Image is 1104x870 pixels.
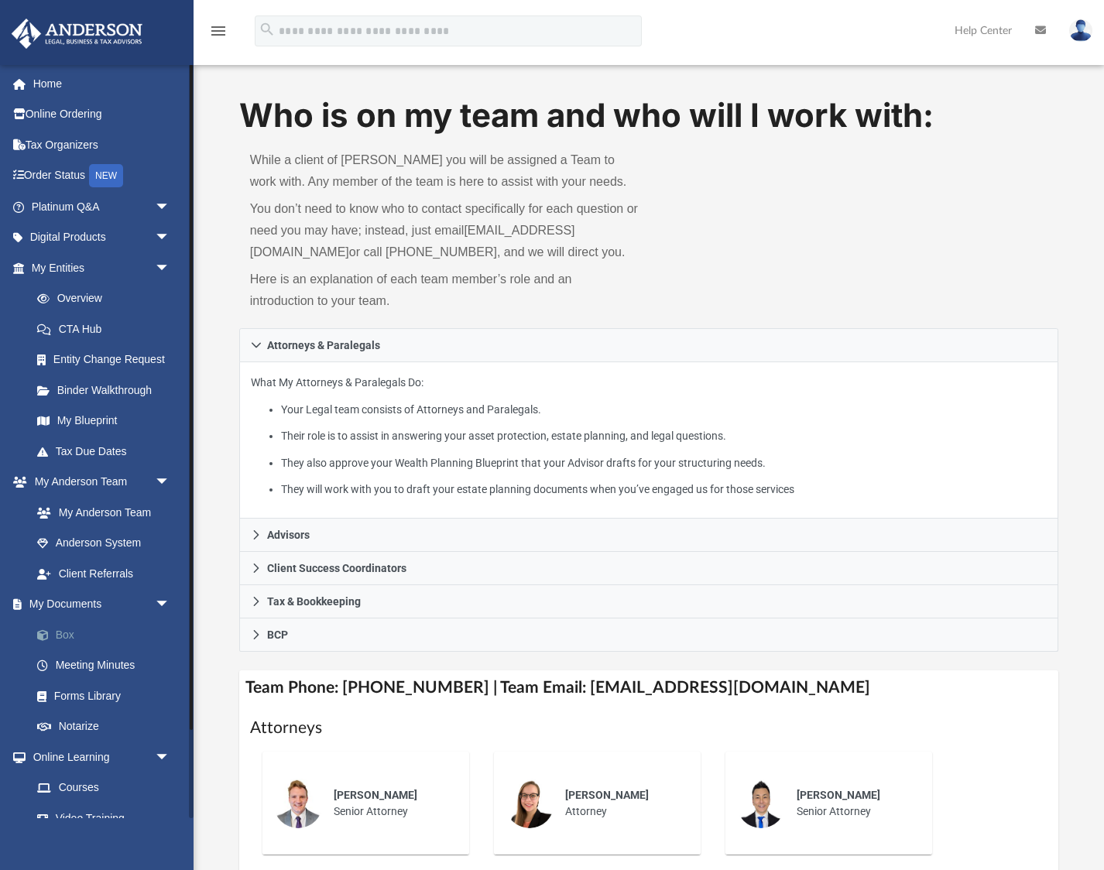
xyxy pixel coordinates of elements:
a: Digital Productsarrow_drop_down [11,222,194,253]
li: They also approve your Wealth Planning Blueprint that your Advisor drafts for your structuring ne... [281,454,1047,473]
a: Binder Walkthrough [22,375,194,406]
span: arrow_drop_down [155,742,186,773]
a: Client Referrals [22,558,186,589]
i: search [259,21,276,38]
img: thumbnail [505,779,554,828]
span: arrow_drop_down [155,222,186,254]
a: Tax & Bookkeeping [239,585,1058,618]
p: You don’t need to know who to contact specifically for each question or need you may have; instea... [250,198,638,263]
a: Order StatusNEW [11,160,194,192]
h4: Team Phone: [PHONE_NUMBER] | Team Email: [EMAIL_ADDRESS][DOMAIN_NAME] [239,670,1058,705]
span: BCP [267,629,288,640]
h1: Who is on my team and who will I work with: [239,93,1058,139]
span: [PERSON_NAME] [565,789,649,801]
span: Client Success Coordinators [267,563,406,574]
a: Online Ordering [11,99,194,130]
a: My Entitiesarrow_drop_down [11,252,194,283]
span: Tax & Bookkeeping [267,596,361,607]
img: thumbnail [736,779,786,828]
div: Attorney [554,776,690,831]
a: My Anderson Team [22,497,178,528]
div: Senior Attorney [786,776,921,831]
a: Overview [22,283,194,314]
a: menu [209,29,228,40]
a: Platinum Q&Aarrow_drop_down [11,191,194,222]
li: Their role is to assist in answering your asset protection, estate planning, and legal questions. [281,426,1047,446]
span: [PERSON_NAME] [334,789,417,801]
a: BCP [239,618,1058,652]
a: Entity Change Request [22,344,194,375]
a: Online Learningarrow_drop_down [11,742,186,772]
a: Client Success Coordinators [239,552,1058,585]
a: Anderson System [22,528,186,559]
a: Courses [22,772,186,803]
a: Attorneys & Paralegals [239,328,1058,362]
a: My Anderson Teamarrow_drop_down [11,467,186,498]
img: Anderson Advisors Platinum Portal [7,19,147,49]
a: Home [11,68,194,99]
a: Video Training [22,803,178,834]
div: Attorneys & Paralegals [239,362,1058,519]
li: Your Legal team consists of Attorneys and Paralegals. [281,400,1047,420]
div: NEW [89,164,123,187]
a: [EMAIL_ADDRESS][DOMAIN_NAME] [250,224,575,259]
span: arrow_drop_down [155,467,186,498]
a: Advisors [239,519,1058,552]
p: Here is an explanation of each team member’s role and an introduction to your team. [250,269,638,312]
span: Attorneys & Paralegals [267,340,380,351]
li: They will work with you to draft your estate planning documents when you’ve engaged us for those ... [281,480,1047,499]
a: My Documentsarrow_drop_down [11,589,194,620]
img: thumbnail [273,779,323,828]
p: What My Attorneys & Paralegals Do: [251,373,1047,499]
a: Forms Library [22,680,186,711]
div: Senior Attorney [323,776,458,831]
a: Tax Due Dates [22,436,194,467]
a: CTA Hub [22,313,194,344]
a: Meeting Minutes [22,650,194,681]
a: My Blueprint [22,406,186,437]
span: [PERSON_NAME] [797,789,880,801]
span: arrow_drop_down [155,191,186,223]
a: Tax Organizers [11,129,194,160]
img: User Pic [1069,19,1092,42]
h1: Attorneys [250,717,1047,739]
i: menu [209,22,228,40]
span: arrow_drop_down [155,589,186,621]
span: arrow_drop_down [155,252,186,284]
span: Advisors [267,529,310,540]
a: Box [22,619,194,650]
a: Notarize [22,711,194,742]
p: While a client of [PERSON_NAME] you will be assigned a Team to work with. Any member of the team ... [250,149,638,193]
